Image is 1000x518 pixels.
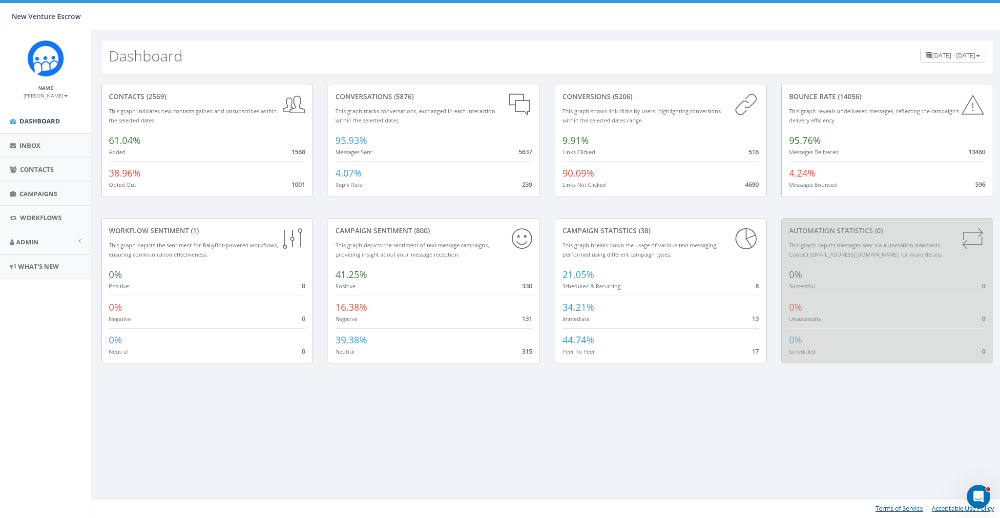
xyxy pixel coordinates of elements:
[562,315,589,322] small: Immediate
[522,180,532,189] span: 239
[335,107,495,124] small: This graph tracks conversations, exchanged in each interaction within the selected dates.
[562,107,721,124] small: This graph shows link clicks by users, highlighting conversions within the selected dates range.
[562,241,716,258] small: This graph breaks down the usage of various text messaging performed using different campaign types.
[109,148,125,156] small: Added
[932,51,975,60] span: [DATE] - [DATE]
[335,241,489,258] small: This graph depicts the sentiment of text message campaigns, providing insight about your message ...
[562,282,621,290] small: Scheduled & Recurring
[412,226,430,235] span: (800)
[335,348,354,355] small: Neutral
[23,92,68,99] small: [PERSON_NAME]
[335,282,355,290] small: Positive
[752,314,759,323] span: 13
[18,262,59,271] span: What's New
[789,334,802,346] span: 0%
[967,485,990,508] iframe: Intercom live chat
[968,147,985,156] span: 13460
[982,314,985,323] span: 0
[752,347,759,356] span: 17
[562,226,759,236] div: Campaign Statistics
[335,268,367,281] span: 41.25%
[302,281,305,290] span: 0
[789,282,815,290] small: Successful
[519,147,532,156] span: 5637
[109,226,305,236] div: Workflow Sentiment
[109,181,136,188] small: Opted Out
[611,92,632,101] span: (5206)
[109,167,141,179] span: 38.96%
[836,92,861,101] span: (14056)
[789,348,815,355] small: Scheduled
[789,268,802,281] span: 0%
[755,281,759,290] span: 8
[562,134,589,147] span: 9.91%
[562,92,759,101] div: conversions
[27,40,64,77] img: Rally_Corp_Icon_1.png
[335,181,362,188] small: Reply Rate
[292,147,305,156] span: 1568
[522,314,532,323] span: 131
[522,347,532,356] span: 315
[982,347,985,356] span: 0
[562,301,594,314] span: 34.21%
[789,315,822,322] small: Unsuccessful
[12,12,81,21] span: New Venture Escrow
[562,181,606,188] small: Links Not Clicked
[20,165,54,174] span: Contacts
[789,181,837,188] small: Messages Bounced
[335,92,532,101] div: conversations
[302,347,305,356] span: 0
[109,301,122,314] span: 0%
[109,134,141,147] span: 61.04%
[789,92,985,101] div: Bounce Rate
[109,48,183,64] h2: Dashboard
[562,268,594,281] span: 21.05%
[335,301,367,314] span: 16.38%
[109,92,305,101] div: contacts
[749,147,759,156] span: 516
[23,91,68,100] a: [PERSON_NAME]
[335,226,532,236] div: Campaign Sentiment
[38,84,53,91] small: Name
[109,107,277,124] small: This graph indicates new contacts gained and unsubscribes within the selected dates.
[562,167,594,179] span: 90.09%
[16,238,39,246] span: Admin
[562,334,594,346] span: 44.74%
[875,504,923,513] a: Terms of Service
[292,180,305,189] span: 1001
[392,92,414,101] span: (5876)
[335,167,362,179] span: 4.07%
[109,282,129,290] small: Positive
[562,348,595,355] small: Peer To Peer
[302,314,305,323] span: 0
[789,148,839,156] small: Messages Delivered
[109,348,128,355] small: Neutral
[982,281,985,290] span: 0
[789,167,815,179] span: 4.24%
[932,504,994,513] a: Acceptable Use Policy
[145,92,166,101] span: (2569)
[20,141,41,150] span: Inbox
[789,226,985,236] div: Automation Statistics
[522,281,532,290] span: 330
[20,213,62,222] span: Workflows
[745,180,759,189] span: 4690
[637,226,650,235] span: (38)
[335,334,367,346] span: 39.38%
[789,301,802,314] span: 0%
[335,134,367,147] span: 95.93%
[20,189,57,198] span: Campaigns
[20,117,60,125] span: Dashboard
[335,148,372,156] small: Messages Sent
[789,134,821,147] span: 95.76%
[109,268,122,281] span: 0%
[335,315,357,322] small: Negative
[789,107,959,124] small: This graph reveals undelivered messages, reflecting the campaign's delivery efficiency.
[562,148,595,156] small: Links Clicked
[873,226,883,235] span: (0)
[789,241,943,258] small: This graph depicts messages sent via automation standards. Contact [EMAIL_ADDRESS][DOMAIN_NAME] f...
[109,334,122,346] span: 0%
[109,241,278,258] small: This graph depicts the sentiment for RallyBot-powered workflows, ensuring communication effective...
[109,315,131,322] small: Negative
[189,226,199,235] span: (1)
